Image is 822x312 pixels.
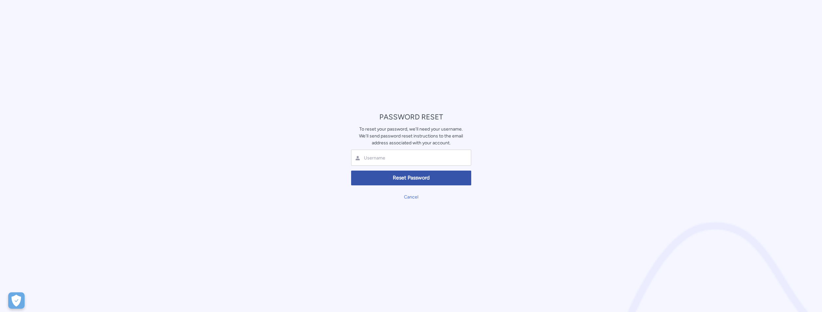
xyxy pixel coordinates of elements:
[355,174,467,182] span: Reset Password
[8,292,25,309] div: Cookie Preferences
[8,292,25,309] button: Open Preferences
[363,155,441,161] input: Username
[379,113,443,121] span: PASSWORD RESET
[404,194,418,200] a: Cancel
[351,126,471,146] div: To reset your password, we'll need your username. We'll send password reset instructions to the e...
[351,171,471,185] button: Reset Password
